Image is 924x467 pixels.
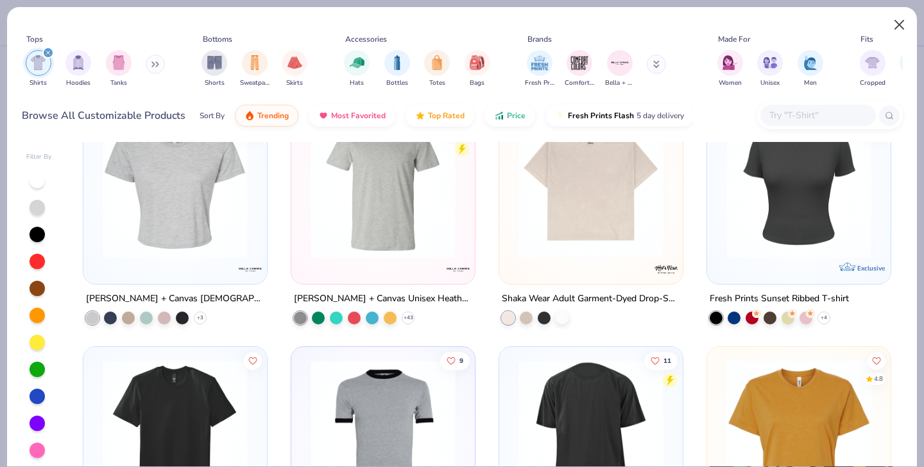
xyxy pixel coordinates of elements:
span: Fresh Prints Flash [568,110,634,121]
div: Fits [860,33,873,45]
div: filter for Women [717,50,743,88]
img: 8b2d590e-b936-4d07-98fe-0b3f0231a409 [669,112,827,258]
div: Browse All Customizable Products [22,108,185,123]
div: filter for Bags [465,50,490,88]
span: Women [719,78,742,88]
img: trending.gif [244,110,255,121]
span: Men [804,78,817,88]
span: 11 [663,358,671,364]
span: Top Rated [428,110,465,121]
button: filter button [384,50,410,88]
img: most_fav.gif [318,110,329,121]
span: Comfort Colors [565,78,594,88]
img: Cropped Image [865,55,880,70]
div: Made For [718,33,750,45]
div: Accessories [345,33,387,45]
div: filter for Bottles [384,50,410,88]
button: filter button [860,50,886,88]
div: filter for Bella + Canvas [605,50,635,88]
button: Like [868,352,886,370]
span: 9 [459,358,463,364]
div: Sort By [200,110,225,121]
div: filter for Shorts [201,50,227,88]
div: filter for Sweatpants [240,50,269,88]
button: filter button [65,50,91,88]
img: Fresh Prints Image [530,53,549,73]
img: Totes Image [430,55,444,70]
img: TopRated.gif [415,110,425,121]
div: filter for Hoodies [65,50,91,88]
button: Trending [235,105,298,127]
img: b6d53bca-84d7-4cc2-93a1-4626af183336 [96,112,254,258]
div: 4.8 [874,374,883,384]
button: filter button [106,50,132,88]
div: filter for Skirts [282,50,307,88]
span: Bottles [386,78,408,88]
img: Shaka Wear logo [653,256,679,281]
button: Price [484,105,535,127]
button: Like [644,352,678,370]
div: filter for Tanks [106,50,132,88]
button: Top Rated [406,105,474,127]
span: + 4 [821,313,827,321]
img: 02bfc527-0a76-4a7b-9e31-1a8083013807 [304,112,462,258]
div: Brands [527,33,552,45]
button: filter button [757,50,783,88]
button: filter button [240,50,269,88]
button: Close [887,13,912,37]
span: + 43 [404,313,413,321]
span: Hoodies [66,78,90,88]
button: Most Favorited [309,105,395,127]
div: filter for Fresh Prints [525,50,554,88]
span: Shirts [30,78,47,88]
span: 5 day delivery [637,109,684,123]
button: Like [440,352,470,370]
img: flash.gif [555,110,565,121]
img: Shorts Image [207,55,222,70]
img: Skirts Image [287,55,302,70]
span: Skirts [286,78,303,88]
button: filter button [525,50,554,88]
button: filter button [282,50,307,88]
div: filter for Unisex [757,50,783,88]
img: Women Image [723,55,737,70]
img: Comfort Colors Image [570,53,589,73]
div: filter for Cropped [860,50,886,88]
span: Fresh Prints [525,78,554,88]
div: filter for Men [798,50,823,88]
img: 464ba24d-ee48-4cd8-a18e-4e3bbd643a12 [512,112,670,258]
span: Totes [429,78,445,88]
button: Like [244,352,262,370]
img: Bella + Canvas Image [610,53,629,73]
img: Hoodies Image [71,55,85,70]
span: Cropped [860,78,886,88]
div: filter for Hats [344,50,370,88]
span: Bella + Canvas [605,78,635,88]
button: filter button [717,50,743,88]
img: Bags Image [470,55,484,70]
div: Tops [26,33,43,45]
div: Shaka Wear Adult Garment-Dyed Drop-Shoulder T-Shirt [502,290,680,306]
span: Price [507,110,526,121]
img: 751c89d9-2bbf-4d15-9bbf-1ae272d91468 [462,112,620,258]
button: filter button [201,50,227,88]
img: Unisex Image [763,55,778,70]
span: + 3 [197,313,203,321]
div: [PERSON_NAME] + Canvas Unisex Heather CVC T-Shirt [294,290,472,306]
span: Hats [350,78,364,88]
div: Fresh Prints Sunset Ribbed T-shirt [710,290,849,306]
img: Hats Image [350,55,364,70]
div: Bottoms [203,33,232,45]
img: Sweatpants Image [248,55,262,70]
button: filter button [605,50,635,88]
span: Bags [470,78,484,88]
span: Exclusive [857,263,884,272]
img: Bella + Canvas logo [237,256,263,281]
button: filter button [26,50,51,88]
img: Shirts Image [31,55,46,70]
img: Tanks Image [112,55,126,70]
button: filter button [465,50,490,88]
div: filter for Shirts [26,50,51,88]
div: filter for Comfort Colors [565,50,594,88]
button: filter button [565,50,594,88]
